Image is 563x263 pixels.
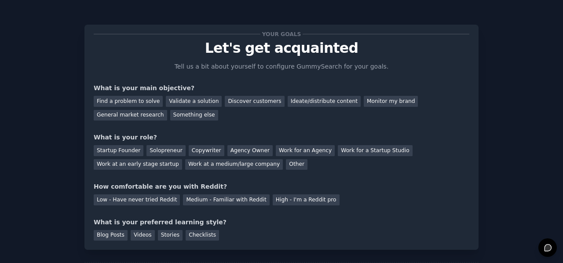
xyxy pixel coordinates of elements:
div: What is your role? [94,133,469,142]
span: Your goals [260,29,303,39]
div: Monitor my brand [364,96,418,107]
div: Videos [131,230,155,241]
div: Work at a medium/large company [185,159,283,170]
div: Copywriter [189,145,224,156]
p: Tell us a bit about yourself to configure GummySearch for your goals. [171,62,392,71]
div: Startup Founder [94,145,143,156]
div: Something else [170,110,218,121]
div: Stories [158,230,183,241]
div: What is your preferred learning style? [94,218,469,227]
div: Blog Posts [94,230,128,241]
div: Medium - Familiar with Reddit [183,194,269,205]
div: Work at an early stage startup [94,159,182,170]
div: Find a problem to solve [94,96,163,107]
div: High - I'm a Reddit pro [273,194,340,205]
div: How comfortable are you with Reddit? [94,182,469,191]
div: Checklists [186,230,219,241]
p: Let's get acquainted [94,40,469,56]
div: General market research [94,110,167,121]
div: Validate a solution [166,96,222,107]
div: Solopreneur [146,145,185,156]
div: What is your main objective? [94,84,469,93]
div: Agency Owner [227,145,273,156]
div: Work for an Agency [276,145,335,156]
div: Ideate/distribute content [288,96,361,107]
div: Discover customers [225,96,284,107]
div: Other [286,159,307,170]
div: Work for a Startup Studio [338,145,412,156]
div: Low - Have never tried Reddit [94,194,180,205]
